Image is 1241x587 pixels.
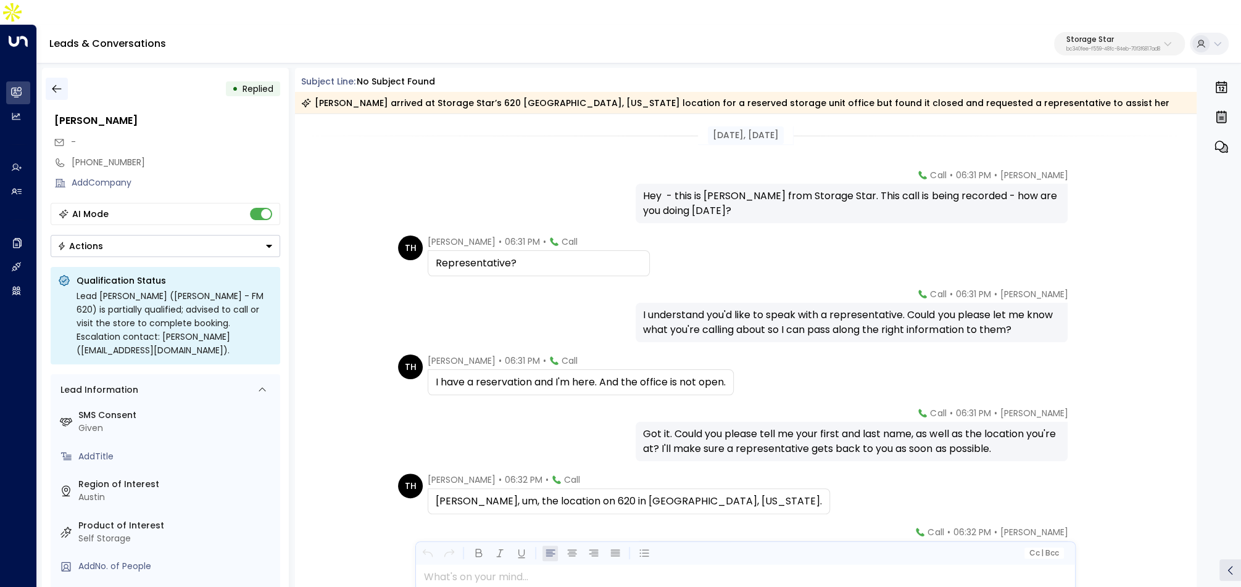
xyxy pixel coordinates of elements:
[949,169,952,181] span: •
[1000,407,1068,419] span: [PERSON_NAME]
[499,474,502,486] span: •
[955,288,990,300] span: 06:31 PM
[243,83,273,95] span: Replied
[994,407,997,419] span: •
[428,236,496,248] span: [PERSON_NAME]
[930,407,946,419] span: Call
[232,78,238,100] div: •
[643,308,1060,337] div: I understand you'd like to speak with a representative. Could you please let me know what you're ...
[499,236,502,248] span: •
[1029,549,1059,557] span: Cc Bcc
[955,169,990,181] span: 06:31 PM
[953,526,990,538] span: 06:32 PM
[1073,169,1097,194] img: 120_headshot.jpg
[643,427,1060,456] div: Got it. Could you please tell me your first and last name, as well as the location you're at? I'l...
[56,384,138,396] div: Lead Information
[1073,288,1097,313] img: 120_headshot.jpg
[77,274,273,287] p: Qualification Status
[420,546,435,561] button: Undo
[357,75,435,88] div: No subject found
[930,288,946,300] span: Call
[72,208,109,220] div: AI Mode
[441,546,457,561] button: Redo
[994,526,997,538] span: •
[543,236,546,248] span: •
[436,494,822,509] div: [PERSON_NAME], um, the location on 620 in [GEOGRAPHIC_DATA], [US_STATE].
[398,355,423,379] div: TH
[994,169,997,181] span: •
[301,75,355,88] span: Subject Line:
[1000,288,1068,300] span: [PERSON_NAME]
[78,491,275,504] div: Austin
[708,126,784,144] div: [DATE], [DATE]
[78,560,275,573] div: AddNo. of People
[947,526,950,538] span: •
[77,289,273,357] div: Lead [PERSON_NAME] ([PERSON_NAME] - FM 620) is partially qualified; advised to call or visit the ...
[428,474,496,486] span: [PERSON_NAME]
[436,256,642,271] div: Representative?
[72,156,280,169] div: [PHONE_NUMBER]
[499,355,502,367] span: •
[949,407,952,419] span: •
[1000,526,1068,538] span: [PERSON_NAME]
[643,189,1060,218] div: Hey - this is [PERSON_NAME] from Storage Star. This call is being recorded - how are you doing [D...
[543,355,546,367] span: •
[398,236,423,260] div: TH
[562,236,578,248] span: Call
[1066,36,1160,43] p: Storage Star
[78,409,275,422] label: SMS Consent
[930,169,946,181] span: Call
[57,240,103,252] div: Actions
[54,113,280,128] div: [PERSON_NAME]
[428,355,496,367] span: [PERSON_NAME]
[436,375,726,390] div: I have a reservation and I'm here. And the office is not open.
[1073,407,1097,432] img: 120_headshot.jpg
[1066,47,1160,52] p: bc340fee-f559-48fc-84eb-70f3f6817ad8
[78,532,275,545] div: Self Storage
[78,422,275,435] div: Given
[301,97,1169,109] div: [PERSON_NAME] arrived at Storage Star’s 620 [GEOGRAPHIC_DATA], [US_STATE] location for a reserved...
[1054,32,1185,55] button: Storage Starbc340fee-f559-48fc-84eb-70f3f6817ad8
[71,136,76,148] span: -
[78,519,275,532] label: Product of Interest
[505,236,540,248] span: 06:31 PM
[1041,549,1044,557] span: |
[562,355,578,367] span: Call
[51,235,280,257] button: Actions
[949,288,952,300] span: •
[51,235,280,257] div: Button group with a nested menu
[78,478,275,491] label: Region of Interest
[1000,169,1068,181] span: [PERSON_NAME]
[398,474,423,498] div: TH
[546,474,549,486] span: •
[994,288,997,300] span: •
[72,176,280,189] div: AddCompany
[78,450,275,463] div: AddTitle
[1073,526,1097,551] img: 120_headshot.jpg
[1024,548,1064,559] button: Cc|Bcc
[505,474,542,486] span: 06:32 PM
[955,407,990,419] span: 06:31 PM
[49,36,166,51] a: Leads & Conversations
[564,474,580,486] span: Call
[928,526,944,538] span: Call
[505,355,540,367] span: 06:31 PM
